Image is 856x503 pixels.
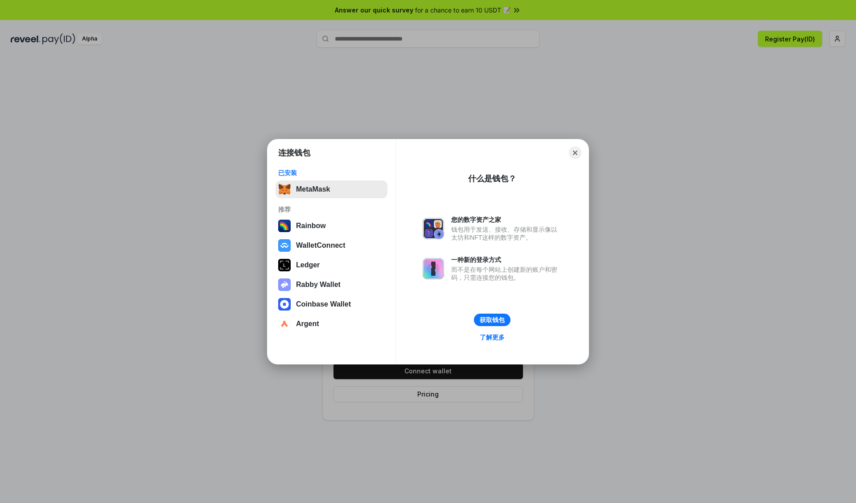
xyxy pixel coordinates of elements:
[423,258,444,279] img: svg+xml,%3Csvg%20xmlns%3D%22http%3A%2F%2Fwww.w3.org%2F2000%2Fsvg%22%20fill%3D%22none%22%20viewBox...
[296,300,351,308] div: Coinbase Wallet
[451,256,562,264] div: 一种新的登录方式
[278,239,291,252] img: svg+xml,%3Csvg%20width%3D%2228%22%20height%3D%2228%22%20viewBox%3D%220%200%2028%2028%22%20fill%3D...
[276,237,387,254] button: WalletConnect
[296,222,326,230] div: Rainbow
[296,185,330,193] div: MetaMask
[278,259,291,271] img: svg+xml,%3Csvg%20xmlns%3D%22http%3A%2F%2Fwww.w3.org%2F2000%2Fsvg%22%20width%3D%2228%22%20height%3...
[569,147,581,159] button: Close
[278,220,291,232] img: svg+xml,%3Csvg%20width%3D%22120%22%20height%3D%22120%22%20viewBox%3D%220%200%20120%20120%22%20fil...
[278,169,385,177] div: 已安装
[474,314,510,326] button: 获取钱包
[468,173,516,184] div: 什么是钱包？
[423,218,444,239] img: svg+xml,%3Csvg%20xmlns%3D%22http%3A%2F%2Fwww.w3.org%2F2000%2Fsvg%22%20fill%3D%22none%22%20viewBox...
[276,276,387,294] button: Rabby Wallet
[474,331,510,343] a: 了解更多
[276,217,387,235] button: Rainbow
[278,298,291,311] img: svg+xml,%3Csvg%20width%3D%2228%22%20height%3D%2228%22%20viewBox%3D%220%200%2028%2028%22%20fill%3D...
[296,241,346,249] div: WalletConnect
[276,180,387,198] button: MetaMask
[278,183,291,196] img: svg+xml,%3Csvg%20fill%3D%22none%22%20height%3D%2233%22%20viewBox%3D%220%200%2035%2033%22%20width%...
[480,316,505,324] div: 获取钱包
[296,281,341,289] div: Rabby Wallet
[451,216,562,224] div: 您的数字资产之家
[278,278,291,291] img: svg+xml,%3Csvg%20xmlns%3D%22http%3A%2F%2Fwww.w3.org%2F2000%2Fsvg%22%20fill%3D%22none%22%20viewBox...
[276,315,387,333] button: Argent
[451,266,562,282] div: 而不是在每个网站上创建新的账户和密码，只需连接您的钱包。
[276,256,387,274] button: Ledger
[296,320,319,328] div: Argent
[451,225,562,241] div: 钱包用于发送、接收、存储和显示像以太坊和NFT这样的数字资产。
[480,333,505,341] div: 了解更多
[296,261,320,269] div: Ledger
[278,318,291,330] img: svg+xml,%3Csvg%20width%3D%2228%22%20height%3D%2228%22%20viewBox%3D%220%200%2028%2028%22%20fill%3D...
[278,147,310,158] h1: 连接钱包
[278,205,385,213] div: 推荐
[276,295,387,313] button: Coinbase Wallet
